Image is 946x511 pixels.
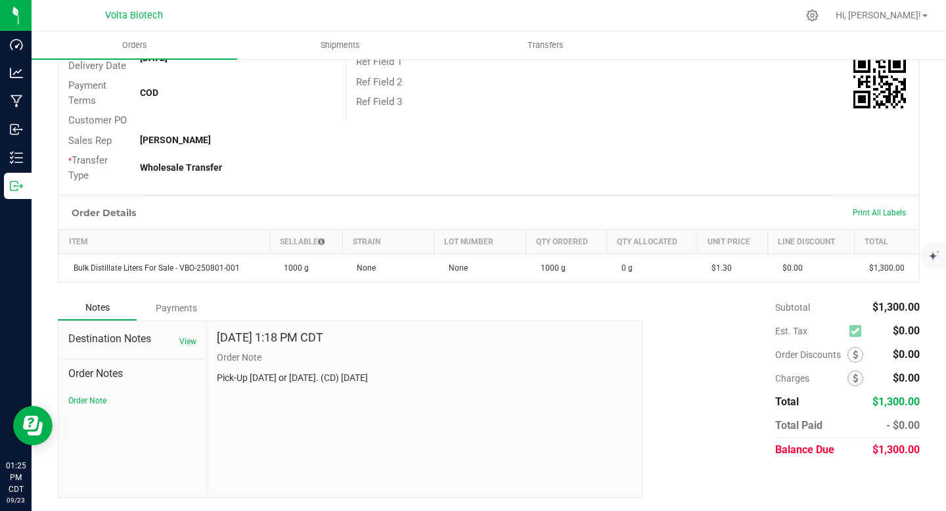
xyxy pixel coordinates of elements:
th: Strain [342,230,434,254]
h4: [DATE] 1:18 PM CDT [217,331,323,344]
span: $1,300.00 [872,395,920,408]
span: Destination Notes [68,331,196,347]
span: Hi, [PERSON_NAME]! [836,10,921,20]
span: Volta Biotech [105,10,163,21]
span: Transfer Type [68,154,108,181]
span: Sales Rep [68,135,112,146]
span: $1,300.00 [863,263,905,273]
span: Charges [775,373,847,384]
span: Total Paid [775,419,822,432]
inline-svg: Inventory [10,151,23,164]
a: Shipments [237,32,443,59]
inline-svg: Dashboard [10,38,23,51]
span: Est. Tax [775,326,844,336]
inline-svg: Inbound [10,123,23,136]
qrcode: 00002886 [853,56,906,108]
a: Orders [32,32,237,59]
span: Requested Delivery Date [68,45,126,72]
div: Notes [58,296,137,321]
span: Payment Terms [68,79,106,106]
span: $1,300.00 [872,443,920,456]
span: Order Discounts [775,349,847,360]
strong: Wholesale Transfer [140,162,222,173]
span: Customer PO [68,114,127,126]
span: $0.00 [893,324,920,337]
th: Total [855,230,919,254]
span: None [350,263,376,273]
span: Subtotal [775,302,810,313]
span: Shipments [303,39,378,51]
span: Order Notes [68,366,196,382]
inline-svg: Manufacturing [10,95,23,108]
th: Qty Allocated [607,230,698,254]
th: Item [59,230,270,254]
span: $1,300.00 [872,301,920,313]
div: Manage settings [804,9,821,22]
inline-svg: Analytics [10,66,23,79]
span: $0.00 [893,372,920,384]
span: None [442,263,468,273]
th: Qty Ordered [526,230,607,254]
span: Total [775,395,799,408]
img: Scan me! [853,56,906,108]
span: Ref Field 2 [356,76,402,88]
span: - $0.00 [886,419,920,432]
span: Print All Labels [853,208,906,217]
h1: Order Details [72,208,136,218]
span: Bulk Distillate Liters For Sale - VBO-250801-001 [67,263,240,273]
span: Ref Field 3 [356,96,402,108]
inline-svg: Outbound [10,179,23,192]
span: 1000 g [277,263,309,273]
div: Payments [137,296,215,320]
strong: [PERSON_NAME] [140,135,211,145]
th: Line Discount [768,230,855,254]
p: 09/23 [6,495,26,505]
p: 01:25 PM CDT [6,460,26,495]
span: Balance Due [775,443,834,456]
span: $0.00 [776,263,803,273]
span: Ref Field 1 [356,56,402,68]
span: 0 g [615,263,633,273]
span: $1.30 [705,263,732,273]
a: Transfers [443,32,648,59]
span: 1000 g [534,263,566,273]
p: Order Note [217,351,632,365]
span: Orders [104,39,165,51]
span: $0.00 [893,348,920,361]
button: View [179,336,196,347]
button: Order Note [68,395,106,407]
span: Calculate excise tax [849,322,867,340]
th: Unit Price [697,230,767,254]
strong: COD [140,87,158,98]
th: Lot Number [434,230,526,254]
th: Sellable [269,230,342,254]
p: Pick-Up [DATE] or [DATE]. (CD) [DATE] [217,371,632,385]
iframe: Resource center [13,406,53,445]
span: Transfers [510,39,581,51]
